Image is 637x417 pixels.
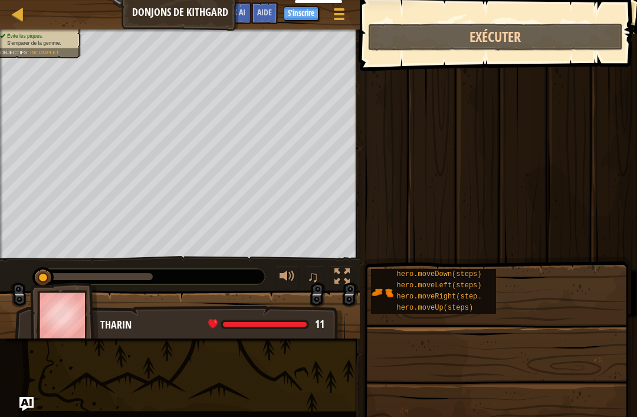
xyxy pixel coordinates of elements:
[19,397,34,411] button: Ask AI
[208,319,324,330] div: health: 11 / 11
[330,266,354,290] button: Basculer en plein écran
[275,266,299,290] button: Ajuster le volume
[7,34,43,40] span: Évite les piques.
[396,270,481,278] span: hero.moveDown(steps)
[30,283,98,348] img: thang_avatar_frame.png
[100,317,333,333] div: Tharin
[284,6,318,21] button: S'inscrire
[225,6,245,18] span: Ask AI
[257,6,272,18] span: Aide
[7,41,61,47] span: S'emparer de la gemme.
[396,293,485,301] span: hero.moveRight(steps)
[368,24,623,51] button: Exécuter
[324,2,354,30] button: Afficher le menu
[315,317,324,331] span: 11
[219,2,251,24] button: Ask AI
[305,266,325,290] button: ♫
[396,281,481,290] span: hero.moveLeft(steps)
[396,304,473,312] span: hero.moveUp(steps)
[27,50,30,55] span: :
[30,50,59,55] span: Incomplet
[371,281,393,304] img: portrait.png
[307,268,319,285] span: ♫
